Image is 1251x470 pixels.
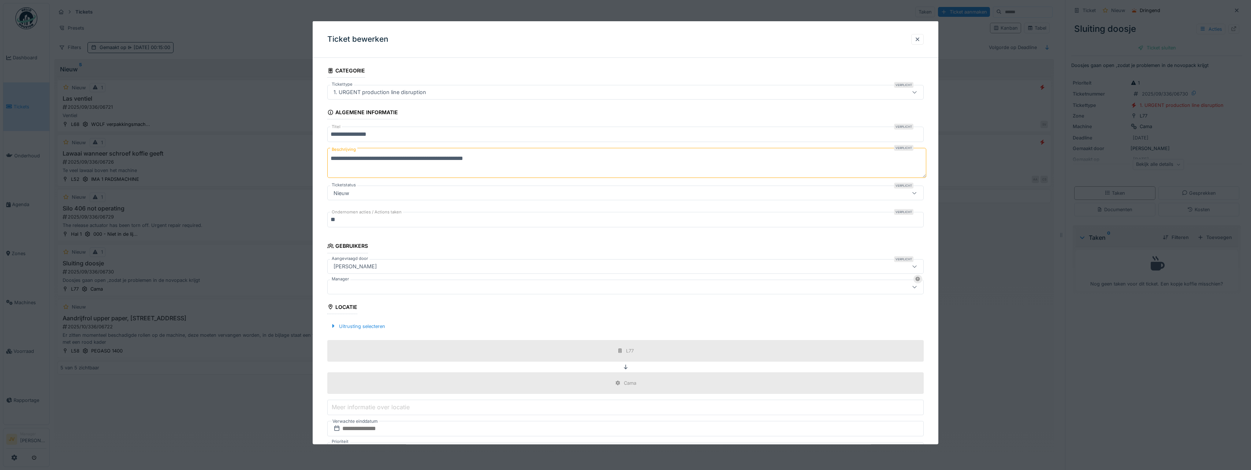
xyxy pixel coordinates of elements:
label: Ondernomen acties / Actions taken [330,209,403,215]
div: Algemene informatie [327,107,398,119]
label: Meer informatie over locatie [330,403,411,411]
label: Prioriteit [330,439,350,445]
div: Gebruikers [327,240,368,253]
div: Verplicht [894,256,913,262]
div: Verplicht [894,124,913,130]
div: Cama [624,380,636,387]
div: Verplicht [894,145,913,151]
div: Uitrusting selecteren [327,321,388,331]
div: Categorie [327,65,365,78]
label: Ticketstatus [330,182,357,188]
div: L77 [626,347,634,354]
label: Aangevraagd door [330,255,369,261]
div: [PERSON_NAME] [331,262,380,270]
label: Verwachte einddatum [332,417,379,425]
div: Verplicht [894,209,913,215]
div: Verplicht [894,183,913,189]
div: Locatie [327,301,357,314]
div: 1. URGENT production line disruption [331,88,429,96]
label: Tickettype [330,81,354,87]
label: Beschrijving [330,145,357,154]
label: Manager [330,276,350,282]
div: Verplicht [894,82,913,88]
h3: Ticket bewerken [327,35,388,44]
label: Titel [330,124,342,130]
div: Nieuw [331,189,352,197]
